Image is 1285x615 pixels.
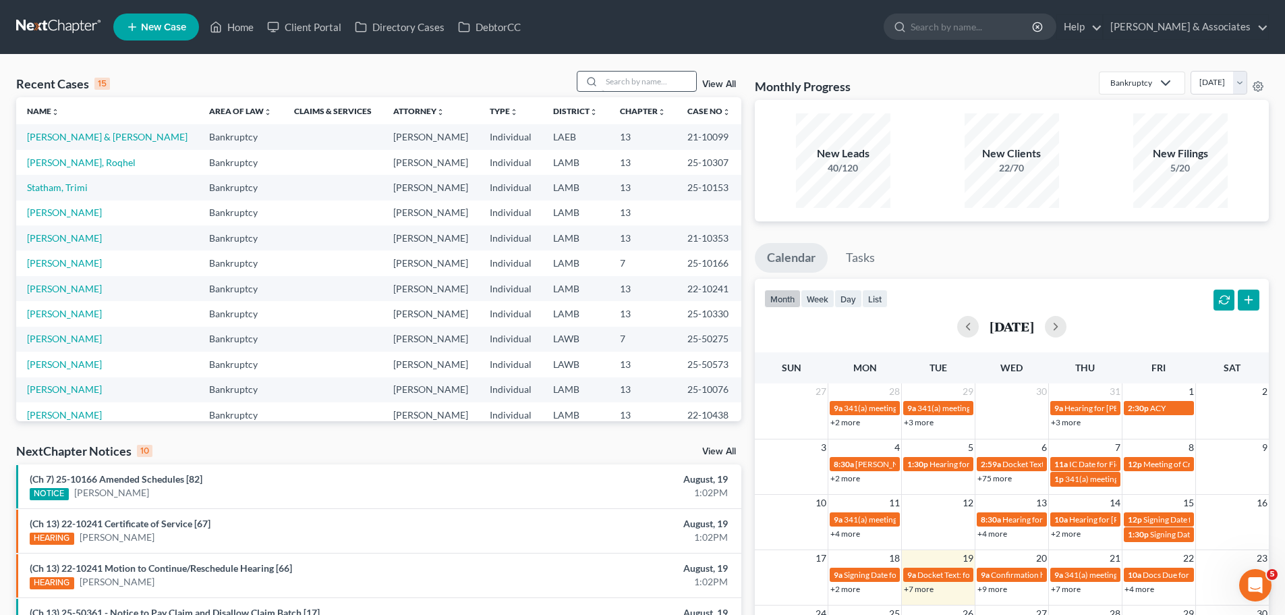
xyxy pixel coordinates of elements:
td: [PERSON_NAME] [382,352,479,377]
span: 2 [1261,383,1269,400]
td: [PERSON_NAME] [382,200,479,225]
span: Docket Text: for [PERSON_NAME] [917,570,1038,580]
a: [PERSON_NAME] [27,257,102,269]
span: 5 [1267,569,1278,580]
h3: Monthly Progress [755,78,851,95]
td: LAMB [542,150,608,175]
span: New Case [141,22,186,32]
a: [PERSON_NAME], Roqhel [27,157,136,168]
td: [PERSON_NAME] [382,250,479,275]
a: Typeunfold_more [490,106,518,116]
span: 8 [1187,439,1195,456]
a: [PERSON_NAME] [80,575,154,589]
a: +9 more [977,584,1007,594]
span: 2:59a [981,459,1001,469]
td: [PERSON_NAME] [382,402,479,427]
span: Sun [782,362,801,373]
span: 10 [814,495,828,511]
span: 9a [834,570,843,580]
span: 11 [888,495,901,511]
td: 13 [609,377,677,402]
span: Tue [930,362,947,373]
td: LAMB [542,200,608,225]
span: 9a [981,570,990,580]
span: 28 [888,383,901,400]
div: HEARING [30,533,74,545]
h2: [DATE] [990,319,1034,333]
td: Individual [479,200,542,225]
td: [PERSON_NAME] [382,301,479,326]
td: [PERSON_NAME] [382,124,479,149]
span: Hearing for [PERSON_NAME] & [PERSON_NAME] [930,459,1106,469]
span: 30 [1035,383,1048,400]
td: 25-10153 [677,175,741,200]
span: 8:30a [981,514,1001,525]
div: New Clients [965,146,1059,161]
span: 15 [1182,495,1195,511]
span: 13 [1035,495,1048,511]
span: 12 [961,495,975,511]
td: Bankruptcy [198,150,283,175]
span: 2:30p [1128,403,1149,413]
td: Bankruptcy [198,276,283,301]
span: 9a [1054,403,1063,413]
td: Bankruptcy [198,225,283,250]
td: 7 [609,327,677,352]
td: Bankruptcy [198,377,283,402]
td: Individual [479,301,542,326]
td: LAMB [542,402,608,427]
td: LAWB [542,327,608,352]
a: Case Nounfold_more [687,106,731,116]
span: Wed [1000,362,1023,373]
button: week [801,290,834,308]
span: Mon [853,362,877,373]
td: Individual [479,327,542,352]
td: 13 [609,225,677,250]
span: 9a [834,403,843,413]
a: +7 more [1051,584,1081,594]
a: [PERSON_NAME] [74,486,149,500]
td: 13 [609,352,677,377]
td: [PERSON_NAME] [382,175,479,200]
span: Fri [1151,362,1166,373]
td: 22-10241 [677,276,741,301]
td: [PERSON_NAME] [382,276,479,301]
td: Individual [479,352,542,377]
a: Districtunfold_more [553,106,598,116]
span: 10a [1128,570,1141,580]
td: LAWB [542,352,608,377]
span: Signing Date for [PERSON_NAME] [1143,514,1264,525]
td: Bankruptcy [198,352,283,377]
span: 1:30p [1128,529,1149,539]
span: 21 [1108,550,1122,566]
a: +2 more [1051,529,1081,539]
span: IC Date for Fields, Wanketa [1069,459,1164,469]
td: 25-10307 [677,150,741,175]
a: [PERSON_NAME] [27,308,102,319]
span: 19 [961,550,975,566]
div: 10 [137,445,152,457]
div: 40/120 [796,161,890,175]
a: [PERSON_NAME] & [PERSON_NAME] [27,131,188,142]
td: Individual [479,150,542,175]
td: [PERSON_NAME] [382,150,479,175]
a: [PERSON_NAME] [27,358,102,370]
span: 9a [834,514,843,525]
a: +7 more [904,584,934,594]
span: 9a [907,570,916,580]
input: Search by name... [602,72,696,91]
span: ACY [1150,403,1166,413]
a: [PERSON_NAME] [27,383,102,395]
td: 25-10330 [677,301,741,326]
span: Sat [1224,362,1240,373]
a: [PERSON_NAME] & Associates [1104,15,1268,39]
td: LAEB [542,124,608,149]
span: 341(a) meeting for [PERSON_NAME] [844,514,974,525]
span: Signing Date for [PERSON_NAME] [844,570,965,580]
a: Tasks [834,243,887,273]
span: [PERSON_NAME] - Trial [855,459,940,469]
div: 5/20 [1133,161,1228,175]
a: DebtorCC [451,15,527,39]
span: 20 [1035,550,1048,566]
span: Hearing for [PERSON_NAME] [1069,514,1174,525]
